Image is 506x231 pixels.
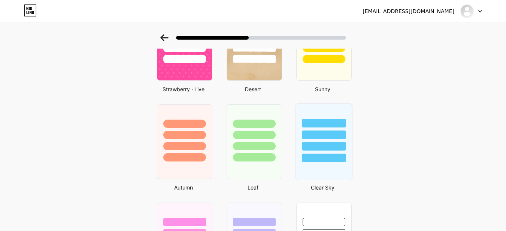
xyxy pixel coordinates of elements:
[155,85,212,93] div: Strawberry · Live
[294,85,352,93] div: Sunny
[294,184,352,191] div: Clear Sky
[224,85,282,93] div: Desert
[155,184,212,191] div: Autumn
[363,7,454,15] div: [EMAIL_ADDRESS][DOMAIN_NAME]
[460,4,474,18] img: englishpracticum
[224,184,282,191] div: Leaf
